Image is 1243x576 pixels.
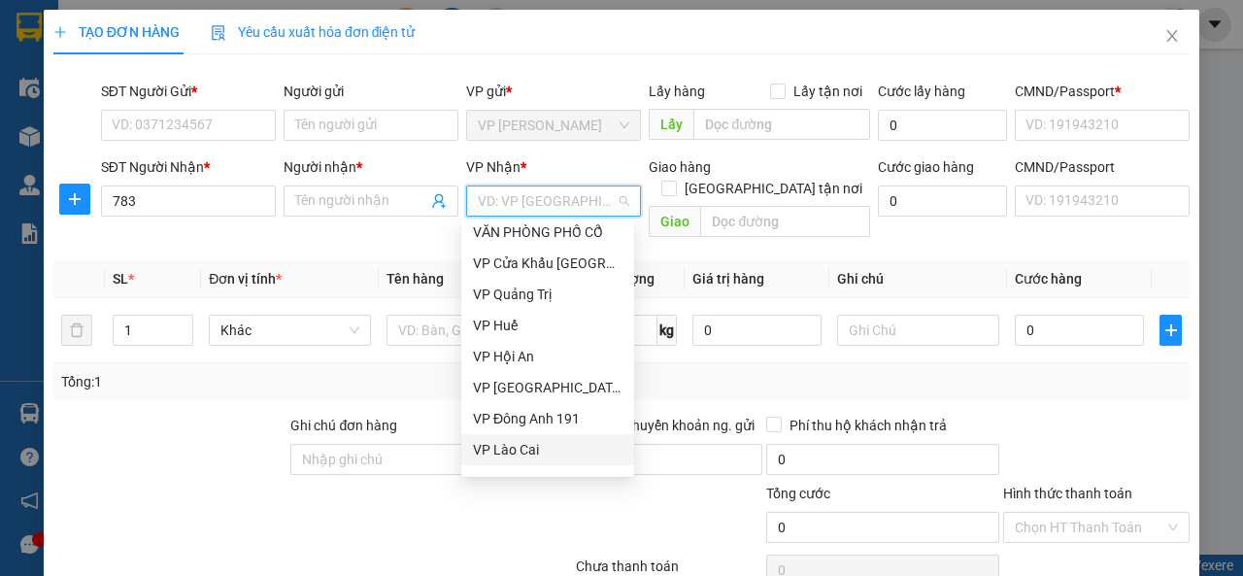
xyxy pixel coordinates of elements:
[878,159,974,175] label: Cước giao hàng
[461,341,634,372] div: VP Hội An
[1003,486,1132,501] label: Hình thức thanh toán
[473,439,622,460] div: VP Lào Cai
[786,81,870,102] span: Lấy tận nơi
[461,465,634,496] div: VP Sapa
[284,156,458,178] div: Người nhận
[461,372,634,403] div: VP Đà Nẵng
[1145,10,1199,64] button: Close
[766,486,830,501] span: Tổng cước
[53,25,67,39] span: plus
[878,110,1007,141] input: Cước lấy hàng
[473,284,622,305] div: VP Quảng Trị
[616,415,762,436] span: Chuyển khoản ng. gửi
[829,260,1007,298] th: Ghi chú
[473,346,622,367] div: VP Hội An
[1159,315,1182,346] button: plus
[649,84,705,99] span: Lấy hàng
[461,403,634,434] div: VP Đông Anh 191
[386,271,444,287] span: Tên hàng
[101,81,276,102] div: SĐT Người Gửi
[657,315,677,346] span: kg
[466,81,641,102] div: VP gửi
[466,159,521,175] span: VP Nhận
[101,156,276,178] div: SĐT Người Nhận
[473,408,622,429] div: VP Đông Anh 191
[693,109,869,140] input: Dọc đường
[878,84,965,99] label: Cước lấy hàng
[211,25,226,41] img: icon
[461,279,634,310] div: VP Quảng Trị
[284,81,458,102] div: Người gửi
[1015,81,1190,102] div: CMND/Passport
[220,316,359,345] span: Khác
[1015,156,1190,178] div: CMND/Passport
[649,159,711,175] span: Giao hàng
[290,444,524,475] input: Ghi chú đơn hàng
[837,315,999,346] input: Ghi Chú
[878,186,1007,217] input: Cước giao hàng
[473,470,622,491] div: VP Sapa
[60,191,89,207] span: plus
[692,271,764,287] span: Giá trị hàng
[53,24,180,40] span: TẠO ĐƠN HÀNG
[649,109,693,140] span: Lấy
[461,248,634,279] div: VP Cửa Khẩu Lào Cai
[1015,271,1082,287] span: Cước hàng
[473,315,622,336] div: VP Huế
[478,111,629,140] span: VP Thạch Bàn
[61,315,92,346] button: delete
[1160,322,1181,338] span: plus
[59,184,90,215] button: plus
[473,221,622,243] div: VĂN PHÒNG PHỐ CỔ
[290,418,397,433] label: Ghi chú đơn hàng
[61,371,482,392] div: Tổng: 1
[677,178,870,199] span: [GEOGRAPHIC_DATA] tận nơi
[473,253,622,274] div: VP Cửa Khẩu [GEOGRAPHIC_DATA]
[782,415,955,436] span: Phí thu hộ khách nhận trả
[473,377,622,398] div: VP [GEOGRAPHIC_DATA]
[649,206,700,237] span: Giao
[461,434,634,465] div: VP Lào Cai
[1164,28,1180,44] span: close
[113,271,128,287] span: SL
[692,315,822,346] input: 0
[431,193,447,209] span: user-add
[461,310,634,341] div: VP Huế
[386,315,549,346] input: VD: Bàn, Ghế
[700,206,869,237] input: Dọc đường
[209,271,282,287] span: Đơn vị tính
[461,217,634,248] div: VĂN PHÒNG PHỐ CỔ
[211,24,416,40] span: Yêu cầu xuất hóa đơn điện tử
